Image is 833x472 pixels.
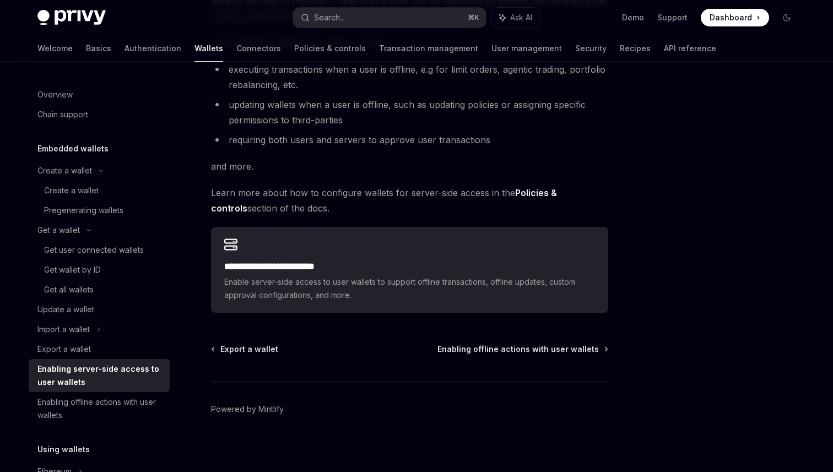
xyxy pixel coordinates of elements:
[657,12,688,23] a: Support
[44,204,123,217] div: Pregenerating wallets
[86,35,111,62] a: Basics
[37,323,90,336] div: Import a wallet
[125,35,181,62] a: Authentication
[211,404,284,415] a: Powered by Mintlify
[29,280,170,300] a: Get all wallets
[468,13,479,22] span: ⌘ K
[44,243,144,257] div: Get user connected wallets
[224,275,595,302] span: Enable server-side access to user wallets to support offline transactions, offline updates, custo...
[664,35,716,62] a: API reference
[29,181,170,200] a: Create a wallet
[37,224,80,237] div: Get a wallet
[211,132,608,148] li: requiring both users and servers to approve user transactions
[294,35,366,62] a: Policies & controls
[194,35,223,62] a: Wallets
[29,240,170,260] a: Get user connected wallets
[29,85,170,105] a: Overview
[29,260,170,280] a: Get wallet by ID
[437,344,607,355] a: Enabling offline actions with user wallets
[437,344,599,355] span: Enabling offline actions with user wallets
[379,35,478,62] a: Transaction management
[778,9,796,26] button: Toggle dark mode
[622,12,644,23] a: Demo
[37,395,163,422] div: Enabling offline actions with user wallets
[37,164,92,177] div: Create a wallet
[29,300,170,319] a: Update a wallet
[29,392,170,425] a: Enabling offline actions with user wallets
[37,35,73,62] a: Welcome
[37,362,163,389] div: Enabling server-side access to user wallets
[37,108,88,121] div: Chain support
[37,343,91,356] div: Export a wallet
[29,359,170,392] a: Enabling server-side access to user wallets
[211,159,608,174] span: and more.
[29,105,170,124] a: Chain support
[37,10,106,25] img: dark logo
[211,185,608,216] span: Learn more about how to configure wallets for server-side access in the section of the docs.
[510,12,532,23] span: Ask AI
[29,200,170,220] a: Pregenerating wallets
[37,142,109,155] h5: Embedded wallets
[491,35,562,62] a: User management
[710,12,752,23] span: Dashboard
[236,35,281,62] a: Connectors
[44,184,99,197] div: Create a wallet
[293,8,486,28] button: Search...⌘K
[491,8,540,28] button: Ask AI
[37,303,94,316] div: Update a wallet
[37,88,73,101] div: Overview
[44,283,94,296] div: Get all wallets
[37,443,90,456] h5: Using wallets
[44,263,101,276] div: Get wallet by ID
[701,9,769,26] a: Dashboard
[211,62,608,93] li: executing transactions when a user is offline, e.g for limit orders, agentic trading, portfolio r...
[211,97,608,128] li: updating wallets when a user is offline, such as updating policies or assigning specific permissi...
[220,344,278,355] span: Export a wallet
[29,339,170,359] a: Export a wallet
[212,344,278,355] a: Export a wallet
[620,35,651,62] a: Recipes
[314,11,345,24] div: Search...
[575,35,607,62] a: Security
